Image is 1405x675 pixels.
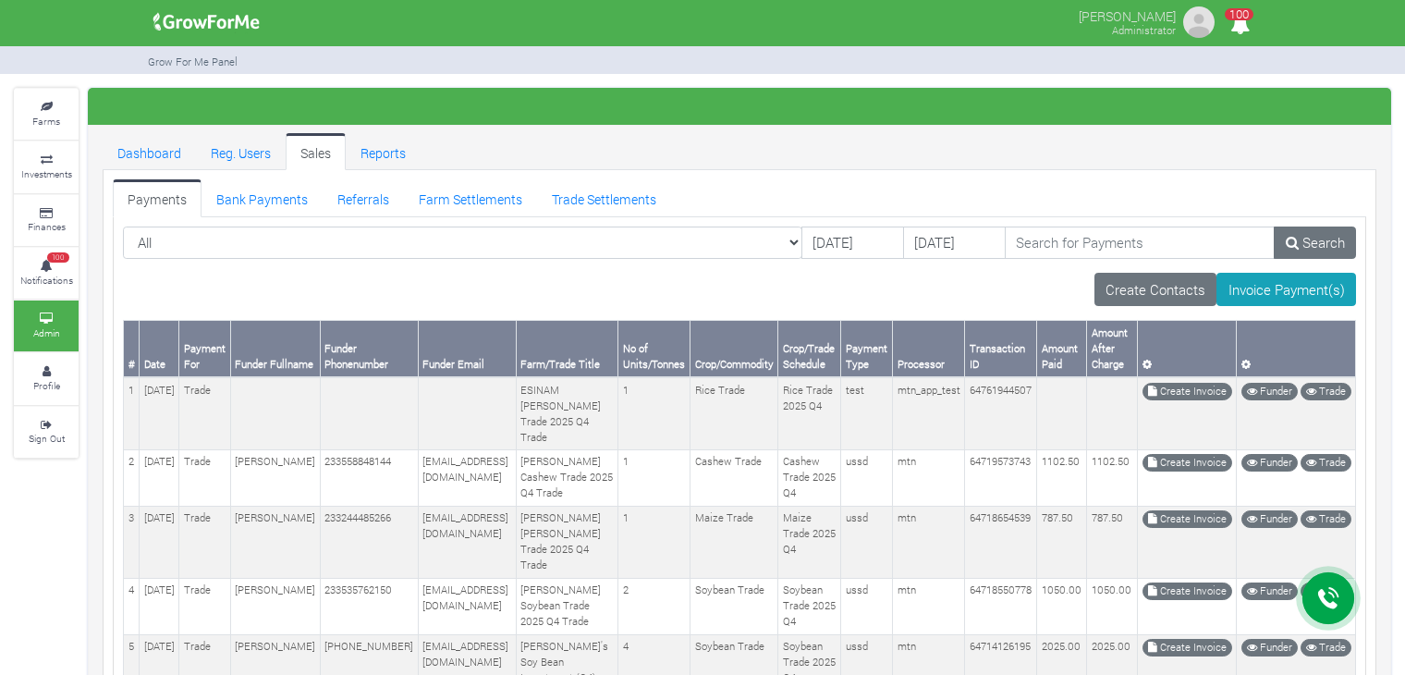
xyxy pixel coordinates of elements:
input: DD/MM/YYYY [801,227,904,260]
td: 1050.00 [1087,578,1138,634]
span: 100 [1225,8,1253,20]
a: Funder [1241,454,1298,472]
a: Sign Out [14,407,79,458]
small: Profile [33,379,60,392]
a: Profile [14,353,79,404]
th: No of Units/Tonnes [618,321,690,377]
a: Search [1274,227,1356,260]
td: 1 [618,506,690,578]
a: 100 [1222,18,1258,35]
td: ESINAM [PERSON_NAME] Trade 2025 Q4 Trade [516,377,618,449]
td: 64761944507 [965,377,1037,449]
td: test [841,377,893,449]
a: Dashboard [103,133,196,170]
th: # [124,321,140,377]
td: Cashew Trade [690,449,778,506]
td: [EMAIL_ADDRESS][DOMAIN_NAME] [418,578,516,634]
small: Administrator [1112,23,1176,37]
a: Create Invoice [1142,510,1232,528]
p: [PERSON_NAME] [1079,4,1176,26]
a: Reports [346,133,421,170]
td: [DATE] [140,578,179,634]
small: Farms [32,115,60,128]
td: 233535762150 [320,578,418,634]
a: Referrals [323,179,404,216]
a: Farms [14,89,79,140]
a: Payments [113,179,202,216]
td: Soybean Trade 2025 Q4 [778,578,841,634]
span: 100 [47,252,69,264]
td: Soybean Trade [690,578,778,634]
td: [DATE] [140,377,179,449]
td: 1 [618,449,690,506]
a: Farm Settlements [404,179,537,216]
a: Create Invoice [1142,454,1232,472]
th: Funder Phonenumber [320,321,418,377]
td: [PERSON_NAME] [230,506,320,578]
a: Investments [14,141,79,192]
td: [PERSON_NAME] [PERSON_NAME] Trade 2025 Q4 Trade [516,506,618,578]
td: 1 [124,377,140,449]
a: Create Invoice [1142,583,1232,600]
td: Rice Trade 2025 Q4 [778,377,841,449]
small: Finances [28,220,66,233]
td: Maize Trade [690,506,778,578]
a: Funder [1241,639,1298,657]
td: mtn [893,506,965,578]
td: 2 [618,578,690,634]
td: 1102.50 [1087,449,1138,506]
th: Crop/Trade Schedule [778,321,841,377]
td: 64719573743 [965,449,1037,506]
th: Amount Paid [1037,321,1087,377]
td: ussd [841,506,893,578]
td: Trade [179,449,231,506]
a: Trade [1301,510,1351,528]
td: Maize Trade 2025 Q4 [778,506,841,578]
a: Finances [14,195,79,246]
td: Cashew Trade 2025 Q4 [778,449,841,506]
a: Create Contacts [1094,273,1217,306]
td: 233244485266 [320,506,418,578]
th: Funder Fullname [230,321,320,377]
a: Trade [1301,383,1351,400]
a: Funder [1241,510,1298,528]
a: Sales [286,133,346,170]
th: Funder Email [418,321,516,377]
th: Farm/Trade Title [516,321,618,377]
td: mtn [893,578,965,634]
th: Payment Type [841,321,893,377]
a: Reg. Users [196,133,286,170]
th: Transaction ID [965,321,1037,377]
td: [DATE] [140,506,179,578]
td: 1050.00 [1037,578,1087,634]
th: Payment For [179,321,231,377]
i: Notifications [1222,4,1258,45]
a: Create Invoice [1142,383,1232,400]
td: Trade [179,506,231,578]
td: 2 [124,449,140,506]
td: mtn_app_test [893,377,965,449]
td: 4 [124,578,140,634]
td: Trade [179,578,231,634]
td: ussd [841,578,893,634]
small: Notifications [20,274,73,287]
a: Invoice Payment(s) [1216,273,1356,306]
td: [PERSON_NAME] Soybean Trade 2025 Q4 Trade [516,578,618,634]
td: 233558848144 [320,449,418,506]
small: Grow For Me Panel [148,55,238,68]
a: Trade [1301,639,1351,657]
td: 64718654539 [965,506,1037,578]
a: Funder [1241,383,1298,400]
th: Date [140,321,179,377]
td: 787.50 [1087,506,1138,578]
a: 100 Notifications [14,248,79,299]
td: Rice Trade [690,377,778,449]
td: [DATE] [140,449,179,506]
a: Bank Payments [202,179,323,216]
td: Trade [179,377,231,449]
td: 1 [618,377,690,449]
td: [PERSON_NAME] Cashew Trade 2025 Q4 Trade [516,449,618,506]
td: [PERSON_NAME] [230,449,320,506]
input: Search for Payments [1005,227,1276,260]
small: Admin [33,326,60,339]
